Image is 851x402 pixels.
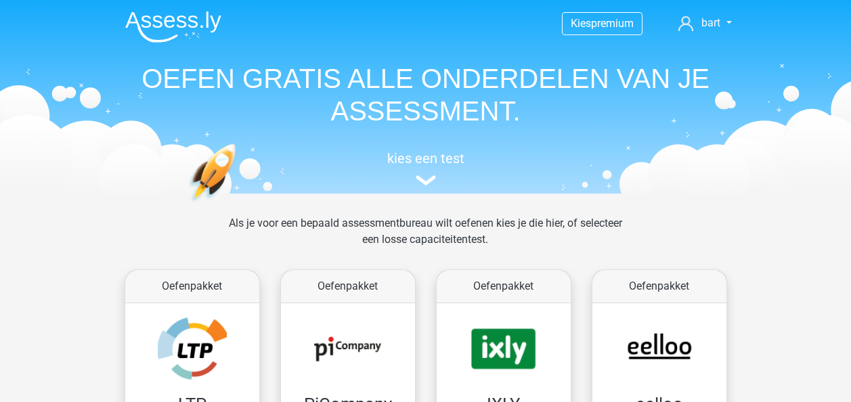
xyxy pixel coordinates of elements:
[218,215,633,264] div: Als je voor een bepaald assessmentbureau wilt oefenen kies je die hier, of selecteer een losse ca...
[673,15,737,31] a: bart
[114,150,737,166] h5: kies een test
[571,17,591,30] span: Kies
[563,14,642,32] a: Kiespremium
[114,62,737,127] h1: OEFEN GRATIS ALLE ONDERDELEN VAN JE ASSESSMENT.
[189,143,288,266] img: oefenen
[416,175,436,185] img: assessment
[125,11,221,43] img: Assessly
[591,17,634,30] span: premium
[114,150,737,186] a: kies een test
[701,16,720,29] span: bart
